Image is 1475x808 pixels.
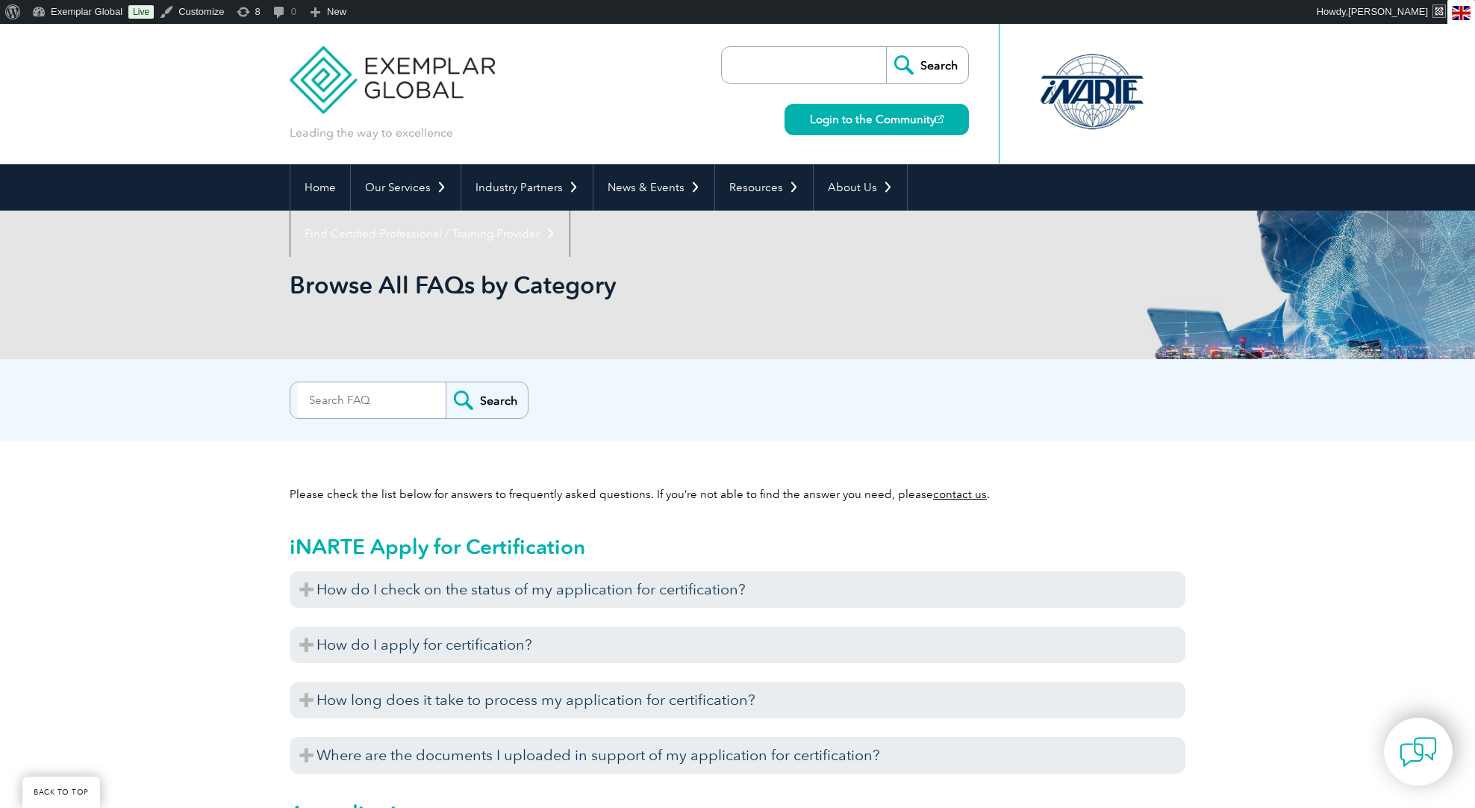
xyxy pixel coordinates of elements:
[290,627,1185,663] h3: How do I apply for certification?
[298,382,446,418] input: Search FAQ
[886,47,968,83] input: Search
[933,488,987,501] a: contact us
[290,571,1185,608] h3: How do I check on the status of my application for certification?
[290,270,863,299] h1: Browse All FAQs by Category
[1400,733,1437,771] img: contact-chat.png
[1348,6,1428,17] span: [PERSON_NAME]
[290,535,1185,559] h2: iNARTE Apply for Certification
[785,104,969,135] a: Login to the Community
[290,486,1185,503] p: Please check the list below for answers to frequently asked questions. If you’re not able to find...
[593,164,714,211] a: News & Events
[128,5,154,19] a: Live
[290,164,350,211] a: Home
[814,164,907,211] a: About Us
[290,682,1185,718] h3: How long does it take to process my application for certification?
[461,164,593,211] a: Industry Partners
[351,164,461,211] a: Our Services
[446,382,528,418] input: Search
[290,737,1185,774] h3: Where are the documents I uploaded in support of my application for certification?
[935,115,944,123] img: open_square.png
[1452,6,1471,20] img: en
[290,211,570,257] a: Find Certified Professional / Training Provider
[22,777,100,808] a: BACK TO TOP
[290,125,453,141] p: Leading the way to excellence
[290,24,495,114] img: Exemplar Global
[715,164,813,211] a: Resources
